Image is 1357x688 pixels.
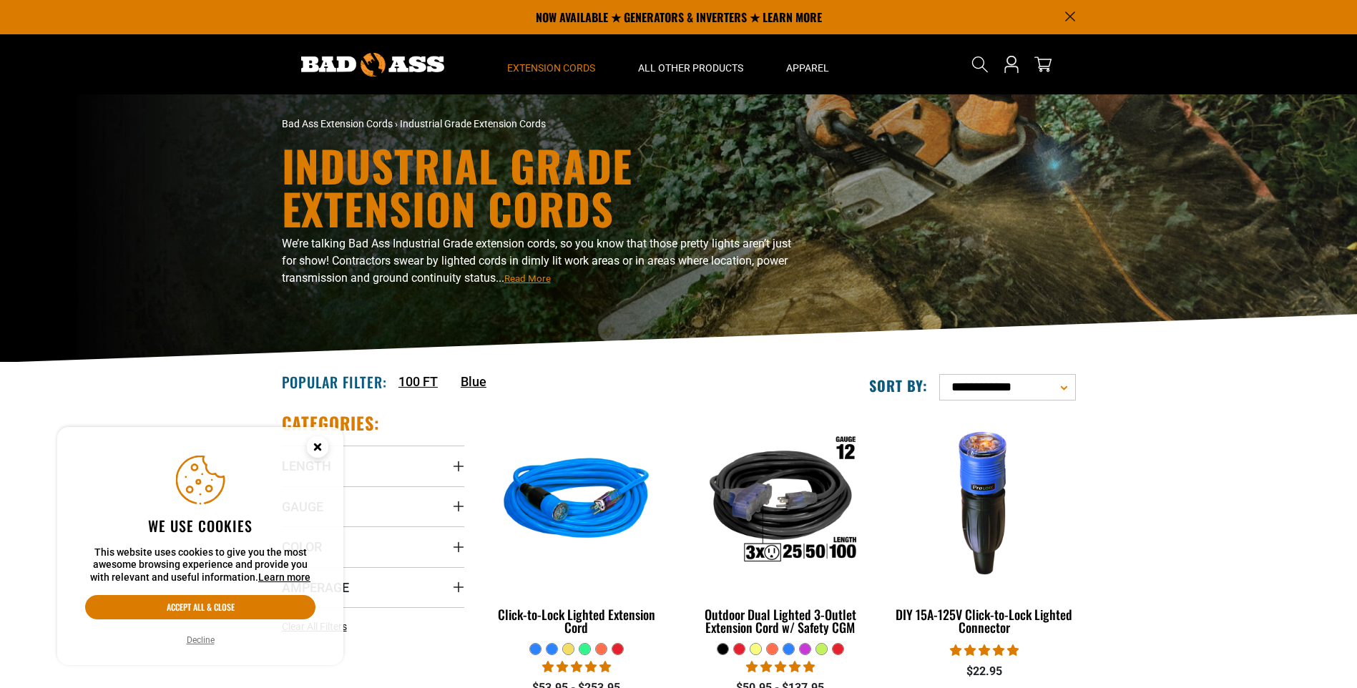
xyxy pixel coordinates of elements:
p: This website uses cookies to give you the most awesome browsing experience and provide you with r... [85,546,315,584]
a: DIY 15A-125V Click-to-Lock Lighted Connector DIY 15A-125V Click-to-Lock Lighted Connector [893,412,1075,642]
div: Outdoor Dual Lighted 3-Outlet Extension Cord w/ Safety CGM [689,608,871,634]
p: We’re talking Bad Ass Industrial Grade extension cords, so you know that those pretty lights aren... [282,235,804,287]
a: Outdoor Dual Lighted 3-Outlet Extension Cord w/ Safety CGM Outdoor Dual Lighted 3-Outlet Extensio... [689,412,871,642]
summary: Color [282,526,464,566]
summary: Length [282,446,464,486]
summary: Amperage [282,567,464,607]
img: DIY 15A-125V Click-to-Lock Lighted Connector [894,419,1074,584]
button: Decline [182,633,219,647]
h2: Popular Filter: [282,373,387,391]
span: 4.84 stars [950,644,1019,657]
img: blue [486,419,667,584]
summary: All Other Products [617,34,765,94]
a: blue Click-to-Lock Lighted Extension Cord [486,412,668,642]
summary: Extension Cords [486,34,617,94]
span: Industrial Grade Extension Cords [400,118,546,129]
div: $22.95 [893,663,1075,680]
h1: Industrial Grade Extension Cords [282,144,804,230]
span: All Other Products [638,62,743,74]
img: Outdoor Dual Lighted 3-Outlet Extension Cord w/ Safety CGM [690,419,871,584]
h2: Categories: [282,412,381,434]
h2: We use cookies [85,516,315,535]
summary: Gauge [282,486,464,526]
span: Apparel [786,62,829,74]
aside: Cookie Consent [57,427,343,666]
nav: breadcrumbs [282,117,804,132]
span: Read More [504,273,551,284]
label: Sort by: [869,376,928,395]
summary: Search [969,53,991,76]
span: Extension Cords [507,62,595,74]
div: DIY 15A-125V Click-to-Lock Lighted Connector [893,608,1075,634]
a: 100 FT [398,372,438,391]
a: Learn more [258,571,310,583]
img: Bad Ass Extension Cords [301,53,444,77]
span: 4.87 stars [542,660,611,674]
span: › [395,118,398,129]
span: 4.80 stars [746,660,815,674]
a: Blue [461,372,486,391]
summary: Apparel [765,34,851,94]
a: Bad Ass Extension Cords [282,118,393,129]
button: Accept all & close [85,595,315,619]
div: Click-to-Lock Lighted Extension Cord [486,608,668,634]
